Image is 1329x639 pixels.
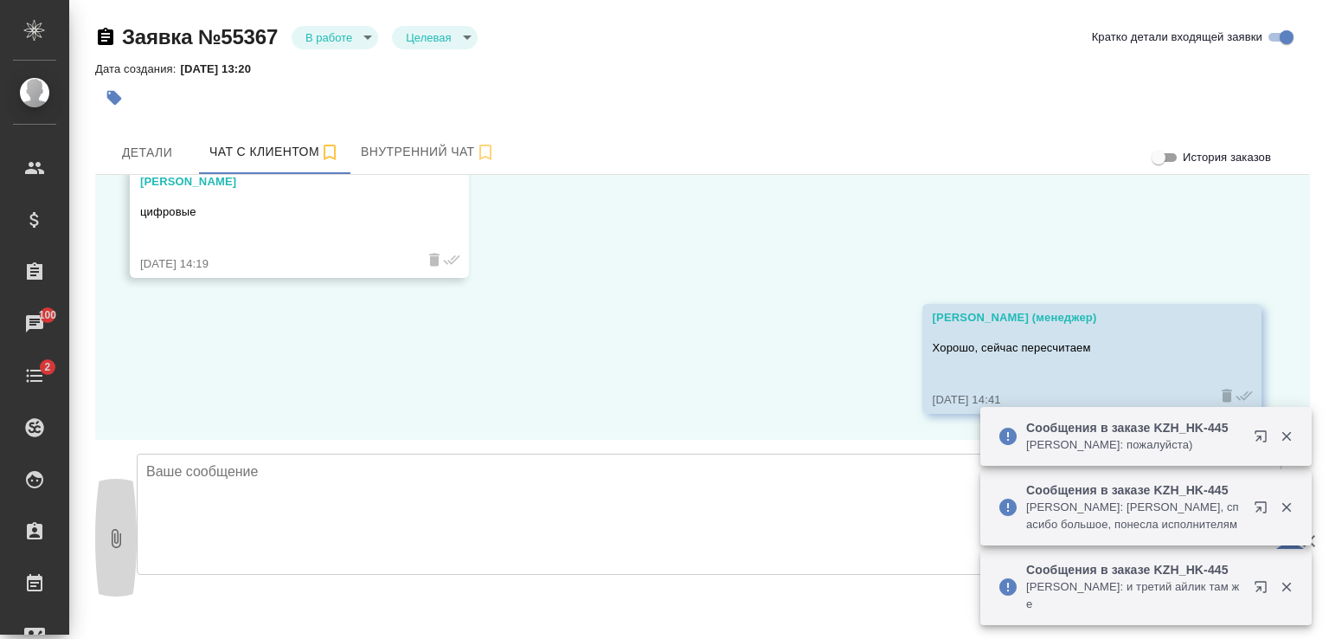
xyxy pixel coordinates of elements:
span: Чат с клиентом [209,141,340,163]
svg: Подписаться [475,142,496,163]
div: В работе [392,26,477,49]
p: цифровые [140,203,408,221]
span: История заказов [1183,149,1271,166]
p: [PERSON_NAME]: [PERSON_NAME], спасибо большое, понесла исполнителям [1026,499,1242,533]
p: [PERSON_NAME]: и третий айлик там же [1026,578,1242,613]
p: Хорошо, сейчас пересчитаем [933,339,1201,357]
button: Добавить тэг [95,79,133,117]
button: Закрыть [1268,429,1304,444]
div: [DATE] 14:41 [933,391,1201,409]
p: Сообщения в заказе KZH_HK-445 [1026,561,1242,578]
div: [PERSON_NAME] (менеджер) [933,309,1201,326]
a: 100 [4,302,65,345]
svg: Подписаться [319,142,340,163]
button: Закрыть [1268,579,1304,595]
div: [PERSON_NAME] [140,173,408,190]
a: 2 [4,354,65,397]
a: Заявка №55367 [122,25,278,48]
span: Детали [106,142,189,164]
p: [DATE] 13:20 [180,62,264,75]
button: 77071111881 (Алексей) - (undefined) [199,131,350,174]
p: Сообщения в заказе KZH_HK-445 [1026,419,1242,436]
p: Дата создания: [95,62,180,75]
span: 2 [34,358,61,376]
span: Кратко детали входящей заявки [1092,29,1262,46]
div: [DATE] 14:19 [140,255,408,273]
p: Сообщения в заказе KZH_HK-445 [1026,481,1242,499]
span: Внутренний чат [361,141,496,163]
button: Закрыть [1268,500,1304,515]
button: Скопировать ссылку [95,27,116,48]
div: В работе [292,26,378,49]
button: Целевая [401,30,456,45]
button: Открыть в новой вкладке [1243,419,1285,461]
button: В работе [300,30,357,45]
button: Открыть в новой вкладке [1243,570,1285,611]
button: Открыть в новой вкладке [1243,490,1285,532]
span: 100 [29,307,67,324]
p: [PERSON_NAME]: пожалуйста) [1026,436,1242,454]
